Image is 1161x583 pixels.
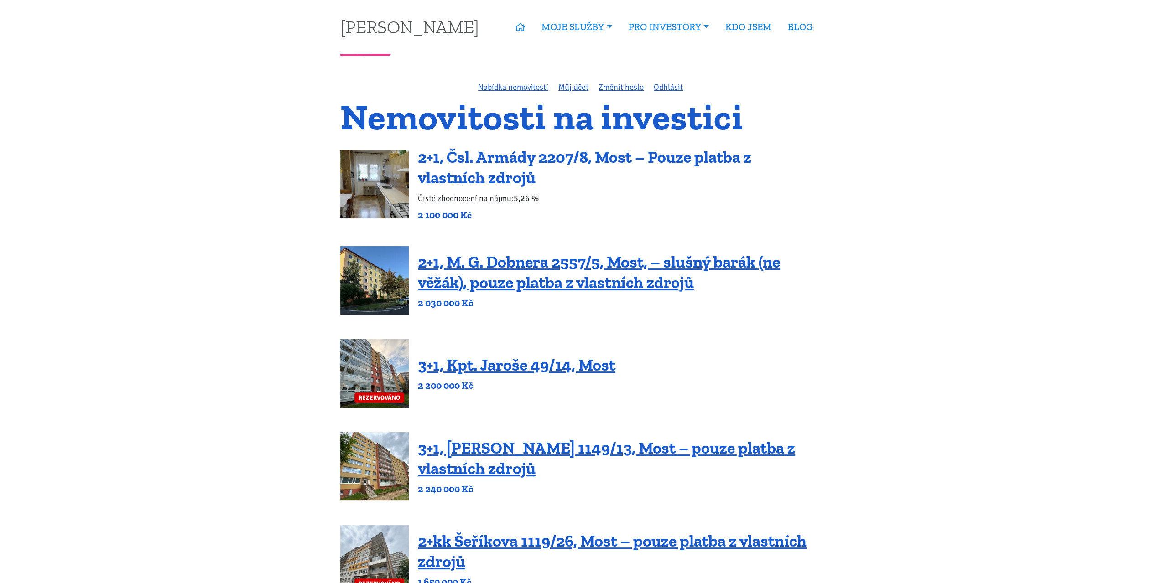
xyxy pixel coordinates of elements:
a: MOJE SLUŽBY [533,16,620,37]
a: 3+1, Kpt. Jaroše 49/14, Most [418,355,615,375]
a: PRO INVESTORY [620,16,717,37]
a: 2+1, Čsl. Armády 2207/8, Most – Pouze platba z vlastních zdrojů [418,147,751,187]
b: 5,26 % [514,193,539,203]
a: 3+1, [PERSON_NAME] 1149/13, Most – pouze platba z vlastních zdrojů [418,438,795,478]
p: 2 200 000 Kč [418,379,615,392]
a: REZERVOVÁNO [340,339,409,408]
p: Čisté zhodnocení na nájmu: [418,192,821,205]
p: 2 240 000 Kč [418,483,821,495]
a: KDO JSEM [717,16,780,37]
a: Změnit heslo [599,82,644,92]
a: Nabídka nemovitostí [478,82,548,92]
a: [PERSON_NAME] [340,18,479,36]
p: 2 030 000 Kč [418,297,821,310]
a: Odhlásit [654,82,683,92]
h1: Nemovitosti na investici [340,102,821,132]
a: Můj účet [558,82,588,92]
p: 2 100 000 Kč [418,209,821,222]
a: 2+kk Šeříkova 1119/26, Most – pouze platba z vlastních zdrojů [418,531,807,571]
span: REZERVOVÁNO [354,392,404,403]
a: BLOG [780,16,821,37]
a: 2+1, M. G. Dobnera 2557/5, Most, – slušný barák (ne věžák), pouze platba z vlastních zdrojů [418,252,780,292]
